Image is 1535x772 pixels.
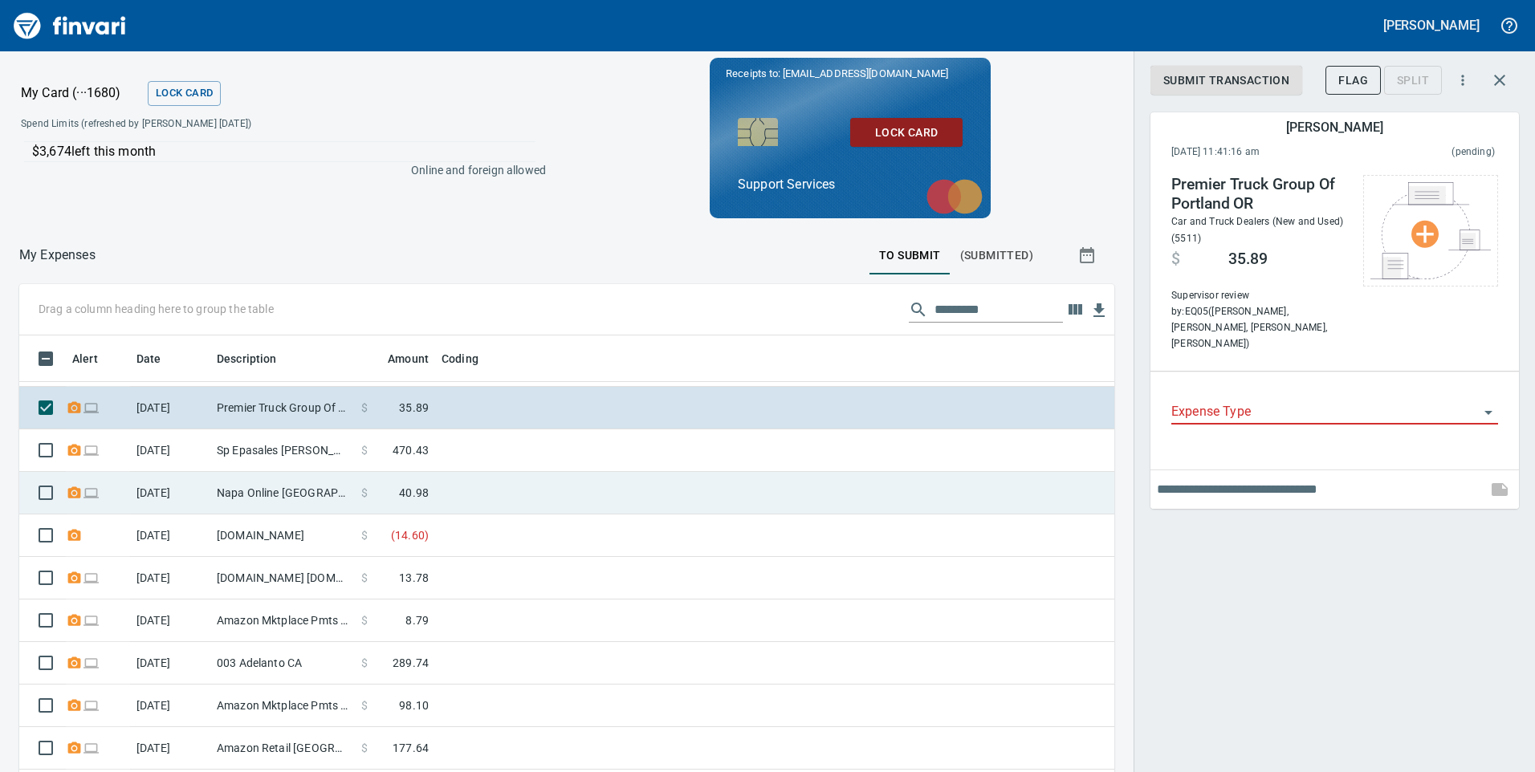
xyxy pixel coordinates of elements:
td: [DATE] [130,514,210,557]
span: Receipt Required [66,487,83,498]
h5: [PERSON_NAME] [1383,17,1480,34]
span: [EMAIL_ADDRESS][DOMAIN_NAME] [781,66,950,81]
button: Submit Transaction [1150,66,1302,95]
span: Amount [388,349,429,368]
span: Online transaction [83,615,100,625]
td: [DATE] [130,599,210,642]
span: Lock Card [156,84,213,103]
span: 13.78 [399,570,429,586]
button: Lock Card [850,118,963,148]
span: Receipt Required [66,742,83,753]
span: [DATE] 11:41:16 am [1171,144,1356,160]
span: Date [136,349,182,368]
span: Receipt Required [66,402,83,412]
span: Receipt Required [66,572,83,583]
button: More [1445,63,1480,98]
span: Receipt Required [66,700,83,710]
span: $ [361,570,368,586]
span: This records your note into the expense [1480,470,1519,509]
span: Coding [442,349,499,368]
h5: [PERSON_NAME] [1286,119,1382,136]
button: Flag [1325,66,1381,95]
button: Lock Card [148,81,221,106]
p: Receipts to: [726,66,975,82]
button: Download table [1087,299,1111,323]
span: Spend Limits (refreshed by [PERSON_NAME] [DATE]) [21,116,397,132]
td: [DATE] [130,727,210,770]
p: My Card (···1680) [21,83,141,103]
td: Amazon Mktplace Pmts [DOMAIN_NAME][URL] WA [210,685,355,727]
span: $ [361,400,368,416]
button: Choose columns to display [1063,298,1087,322]
p: My Expenses [19,246,96,265]
td: [DATE] [130,387,210,429]
button: [PERSON_NAME] [1379,13,1484,38]
span: $ [1171,250,1180,269]
span: 35.89 [399,400,429,416]
span: Online transaction [83,487,100,498]
span: Description [217,349,298,368]
span: $ [361,612,368,628]
span: 40.98 [399,485,429,501]
span: Alert [72,349,119,368]
span: $ [361,697,368,713]
span: Online transaction [83,445,100,455]
span: 470.43 [393,442,429,458]
td: Napa Online [GEOGRAPHIC_DATA] [GEOGRAPHIC_DATA] [210,472,355,514]
span: To Submit [879,246,941,266]
span: Receipt Required [66,530,83,540]
span: Description [217,349,277,368]
nav: breadcrumb [19,246,96,265]
td: [DATE] [130,429,210,472]
span: Amount [367,349,429,368]
span: Flag [1338,71,1368,91]
td: [DOMAIN_NAME] [210,514,355,557]
span: $ [361,485,368,501]
img: Select file [1370,182,1491,279]
td: [DOMAIN_NAME] [DOMAIN_NAME][URL] WA [210,557,355,599]
td: Premier Truck Group Of Portland OR [210,387,355,429]
button: Close transaction [1480,61,1519,100]
span: Receipt Required [66,615,83,625]
span: Receipt Required [66,657,83,668]
span: $ [361,740,368,756]
td: Amazon Retail [GEOGRAPHIC_DATA] [GEOGRAPHIC_DATA] [210,727,355,770]
span: $ [361,527,368,543]
span: Online transaction [83,742,100,753]
h4: Premier Truck Group Of Portland OR [1171,175,1347,213]
span: 289.74 [393,655,429,671]
span: (Submitted) [960,246,1033,266]
button: Open [1477,401,1500,424]
span: Online transaction [83,402,100,412]
td: Sp Epasales [PERSON_NAME] [GEOGRAPHIC_DATA] [210,429,355,472]
p: Online and foreign allowed [8,162,546,178]
span: Submit Transaction [1163,71,1289,91]
span: Online transaction [83,700,100,710]
span: Date [136,349,161,368]
p: $3,674 left this month [32,142,535,161]
span: Car and Truck Dealers (New and Used) (5511) [1171,216,1343,244]
p: Drag a column heading here to group the table [39,301,274,317]
span: 98.10 [399,697,429,713]
span: $ [361,442,368,458]
span: This charge has not been settled by the merchant yet. This usually takes a couple of days but in ... [1356,144,1495,160]
span: 35.89 [1228,250,1268,269]
img: Finvari [10,6,130,45]
span: Coding [442,349,478,368]
span: 8.79 [405,612,429,628]
div: Transaction still pending, cannot split yet. It usually takes 2-3 days for a merchant to settle a... [1384,72,1442,86]
span: $ [361,655,368,671]
button: Show transactions within a particular date range [1063,236,1114,274]
span: Supervisor review by: EQ05 ([PERSON_NAME], [PERSON_NAME], [PERSON_NAME], [PERSON_NAME]) [1171,288,1347,352]
span: ( 14.60 ) [391,527,429,543]
p: Support Services [738,175,963,194]
span: Alert [72,349,98,368]
span: 177.64 [393,740,429,756]
td: [DATE] [130,557,210,599]
td: [DATE] [130,685,210,727]
td: [DATE] [130,642,210,685]
td: [DATE] [130,472,210,514]
td: 003 Adelanto CA [210,642,355,685]
img: mastercard.svg [918,171,991,222]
